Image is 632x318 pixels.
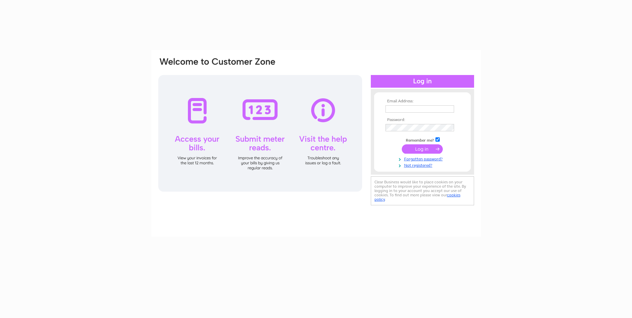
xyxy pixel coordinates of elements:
[384,118,461,122] th: Password:
[384,99,461,104] th: Email Address:
[385,155,461,162] a: Forgotten password?
[374,193,460,202] a: cookies policy
[384,136,461,143] td: Remember me?
[385,162,461,168] a: Not registered?
[402,144,443,154] input: Submit
[371,176,474,205] div: Clear Business would like to place cookies on your computer to improve your experience of the sit...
